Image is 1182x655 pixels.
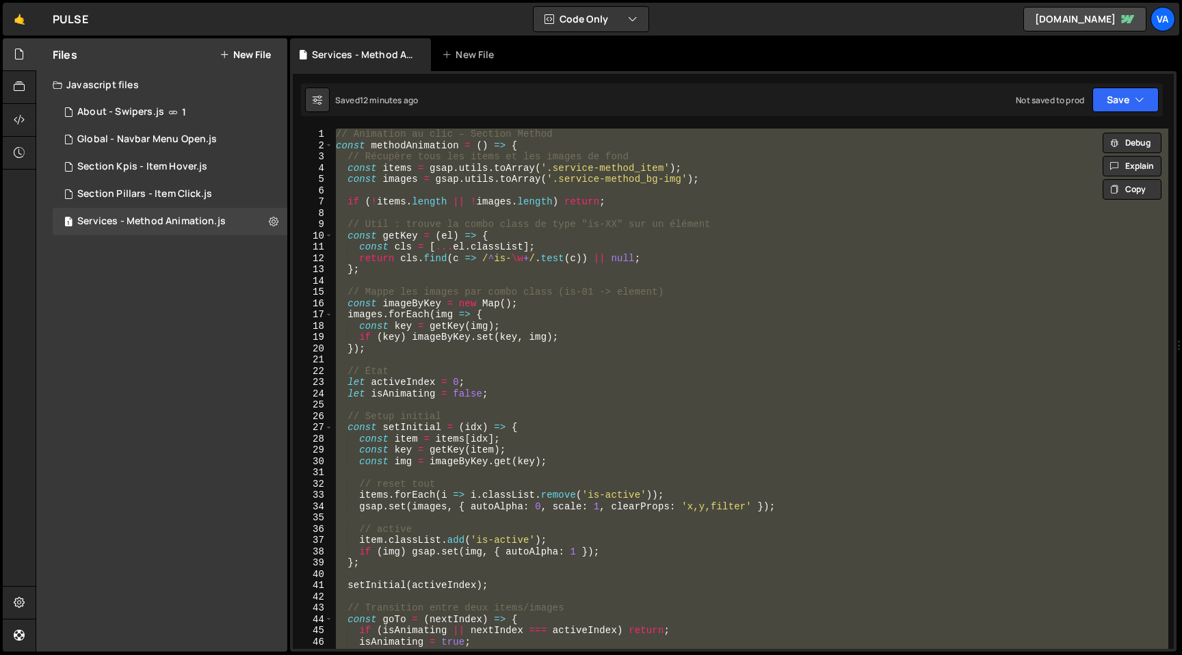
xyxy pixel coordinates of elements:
[293,388,333,400] div: 24
[53,47,77,62] h2: Files
[293,151,333,163] div: 3
[77,133,217,146] div: Global - Navbar Menu Open.js
[53,11,88,27] div: PULSE
[293,196,333,208] div: 7
[360,94,418,106] div: 12 minutes ago
[293,343,333,355] div: 20
[293,399,333,411] div: 25
[293,298,333,310] div: 16
[293,208,333,219] div: 8
[1103,156,1161,176] button: Explain
[293,444,333,456] div: 29
[312,48,415,62] div: Services - Method Animation.js
[293,433,333,445] div: 28
[293,512,333,524] div: 35
[293,614,333,626] div: 44
[1092,88,1159,112] button: Save
[293,490,333,501] div: 33
[293,422,333,433] div: 27
[36,71,287,98] div: Javascript files
[293,535,333,546] div: 37
[293,321,333,332] div: 18
[293,546,333,558] div: 38
[293,219,333,230] div: 9
[77,215,226,228] div: Services - Method Animation.js
[293,332,333,343] div: 19
[293,625,333,637] div: 45
[293,163,333,174] div: 4
[77,106,164,118] div: About - Swipers.js
[1023,7,1146,31] a: [DOMAIN_NAME]
[53,153,287,181] div: 16253/44485.js
[182,107,186,118] span: 1
[293,501,333,513] div: 34
[293,591,333,603] div: 42
[293,524,333,535] div: 36
[335,94,418,106] div: Saved
[293,140,333,152] div: 2
[293,230,333,242] div: 10
[293,286,333,298] div: 15
[293,309,333,321] div: 17
[293,479,333,490] div: 32
[293,253,333,265] div: 12
[53,208,287,235] div: Services - Method Animation.js
[3,3,36,36] a: 🤙
[293,185,333,197] div: 6
[1016,94,1084,106] div: Not saved to prod
[293,241,333,253] div: 11
[293,637,333,648] div: 46
[293,276,333,287] div: 14
[220,49,271,60] button: New File
[293,467,333,479] div: 31
[293,456,333,468] div: 30
[293,354,333,366] div: 21
[53,98,287,126] div: 16253/43838.js
[442,48,499,62] div: New File
[534,7,648,31] button: Code Only
[64,217,73,228] span: 1
[293,411,333,423] div: 26
[293,569,333,580] div: 40
[293,580,333,591] div: 41
[293,602,333,614] div: 43
[53,126,287,153] div: 16253/44426.js
[77,161,207,173] div: Section Kpis - Item Hover.js
[1151,7,1175,31] a: Va
[1103,179,1161,200] button: Copy
[293,264,333,276] div: 13
[293,557,333,569] div: 39
[77,188,212,200] div: Section Pillars - Item Click.js
[53,181,287,208] div: 16253/44429.js
[293,129,333,140] div: 1
[1103,133,1161,153] button: Debug
[293,366,333,377] div: 22
[293,377,333,388] div: 23
[293,174,333,185] div: 5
